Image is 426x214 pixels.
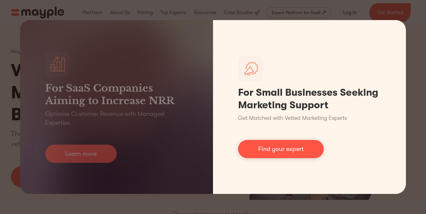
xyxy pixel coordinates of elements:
[45,82,188,107] h3: For SaaS Companies Aiming to Increase NRR
[238,86,381,111] h1: For Small Businesses Seeking Marketing Support
[238,114,347,122] p: Get Matched with Vetted Marketing Experts
[45,110,188,127] p: Optimize Customer Revenue with Managed Expertise
[238,140,324,158] a: Find your expert
[45,145,117,163] a: Learn more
